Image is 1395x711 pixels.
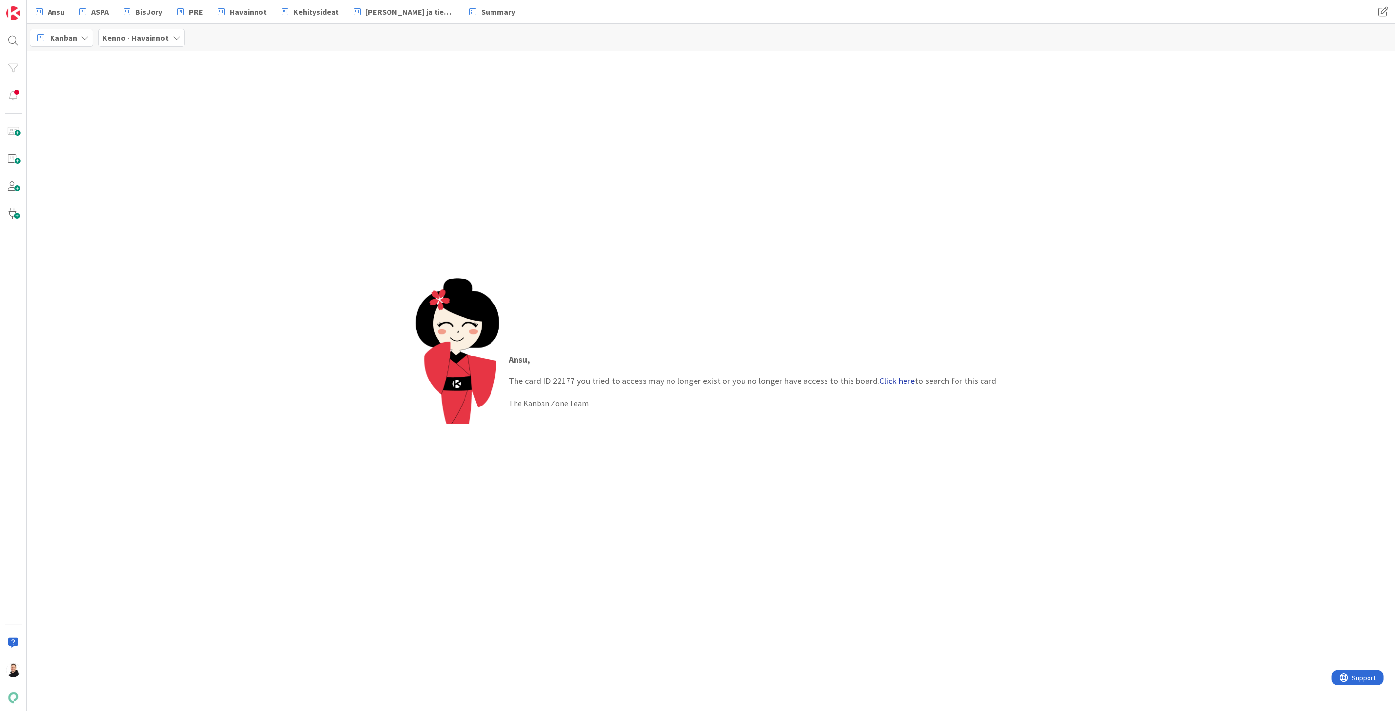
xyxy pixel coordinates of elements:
b: Kenno - Havainnot [103,33,169,43]
a: Click here [880,375,915,386]
span: PRE [189,6,203,18]
span: BisJory [135,6,162,18]
a: Ansu [30,3,71,21]
img: Visit kanbanzone.com [6,6,20,20]
span: [PERSON_NAME] ja tiedotteet [365,6,455,18]
span: Kanban [50,32,77,44]
a: Havainnot [212,3,273,21]
span: Support [21,1,45,13]
a: ASPA [74,3,115,21]
span: Kehitysideat [293,6,339,18]
span: Ansu [48,6,65,18]
a: BisJory [118,3,168,21]
img: AN [6,663,20,677]
a: [PERSON_NAME] ja tiedotteet [348,3,461,21]
a: Kehitysideat [276,3,345,21]
p: The card ID 22177 you tried to access may no longer exist or you no longer have access to this bo... [509,353,997,387]
img: avatar [6,691,20,705]
a: PRE [171,3,209,21]
span: ASPA [91,6,109,18]
span: Summary [481,6,515,18]
a: Summary [464,3,521,21]
strong: Ansu , [509,354,531,365]
div: The Kanban Zone Team [509,397,997,409]
span: Havainnot [230,6,267,18]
